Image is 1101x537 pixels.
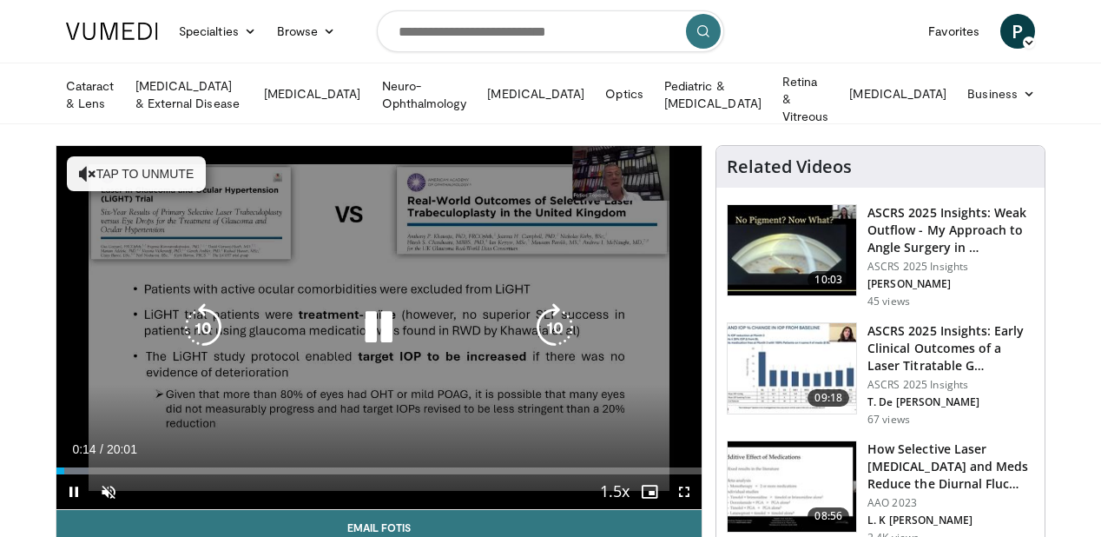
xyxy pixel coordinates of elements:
a: Browse [267,14,346,49]
input: Search topics, interventions [377,10,724,52]
p: 45 views [867,295,910,308]
span: 20:01 [107,442,137,456]
img: c4ee65f2-163e-44d3-aede-e8fb280be1de.150x105_q85_crop-smart_upscale.jpg [728,205,856,295]
a: Specialties [168,14,267,49]
p: AAO 2023 [867,496,1034,510]
img: b8bf30ca-3013-450f-92b0-de11c61660f8.150x105_q85_crop-smart_upscale.jpg [728,323,856,414]
a: Optics [595,76,653,111]
h3: How Selective Laser [MEDICAL_DATA] and Meds Reduce the Diurnal Fluc… [867,441,1034,493]
a: [MEDICAL_DATA] & External Disease [125,77,254,112]
p: T. De [PERSON_NAME] [867,395,1034,409]
a: P [1000,14,1035,49]
p: 67 views [867,413,910,427]
p: ASCRS 2025 Insights [867,378,1034,392]
button: Playback Rate [597,474,632,509]
span: / [100,442,103,456]
a: Pediatric & [MEDICAL_DATA] [654,77,772,112]
button: Fullscreen [667,474,702,509]
a: 10:03 ASCRS 2025 Insights: Weak Outflow - My Approach to Angle Surgery in … ASCRS 2025 Insights [... [727,204,1034,308]
button: Unmute [91,474,126,509]
span: 08:56 [808,507,849,525]
a: Favorites [918,14,990,49]
a: Neuro-Ophthalmology [372,77,478,112]
img: VuMedi Logo [66,23,158,40]
a: [MEDICAL_DATA] [254,76,372,111]
p: ASCRS 2025 Insights [867,260,1034,274]
a: [MEDICAL_DATA] [839,76,957,111]
button: Tap to unmute [67,156,206,191]
p: [PERSON_NAME] [867,277,1034,291]
button: Pause [56,474,91,509]
button: Enable picture-in-picture mode [632,474,667,509]
p: L. K [PERSON_NAME] [867,514,1034,527]
span: 10:03 [808,271,849,288]
a: Business [957,76,1045,111]
a: Cataract & Lens [56,77,125,112]
h4: Related Videos [727,156,852,177]
span: 0:14 [72,442,96,456]
a: 09:18 ASCRS 2025 Insights: Early Clinical Outcomes of a Laser Titratable G… ASCRS 2025 Insights T... [727,322,1034,427]
h3: ASCRS 2025 Insights: Early Clinical Outcomes of a Laser Titratable G… [867,322,1034,375]
video-js: Video Player [56,146,702,510]
span: 09:18 [808,389,849,407]
a: Retina & Vitreous [772,82,840,116]
a: [MEDICAL_DATA] [477,76,595,111]
img: 420b1191-3861-4d27-8af4-0e92e58098e4.150x105_q85_crop-smart_upscale.jpg [728,441,856,532]
div: Progress Bar [56,467,702,474]
h3: ASCRS 2025 Insights: Weak Outflow - My Approach to Angle Surgery in … [867,204,1034,256]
